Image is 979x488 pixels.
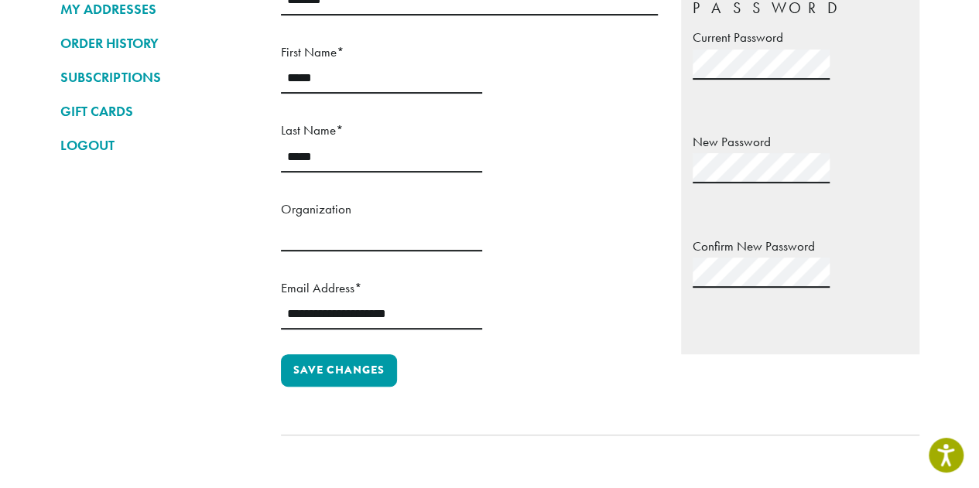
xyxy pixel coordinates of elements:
label: Current Password [693,26,908,49]
a: SUBSCRIPTIONS [60,64,258,90]
label: New Password [693,130,908,154]
label: Last Name [281,118,482,142]
label: Organization [281,197,482,221]
a: GIFT CARDS [60,98,258,125]
label: Confirm New Password [693,234,908,258]
a: ORDER HISTORY [60,30,258,56]
a: LOGOUT [60,132,258,159]
button: Save changes [281,354,397,387]
label: First Name [281,40,482,64]
label: Email Address [281,276,482,300]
